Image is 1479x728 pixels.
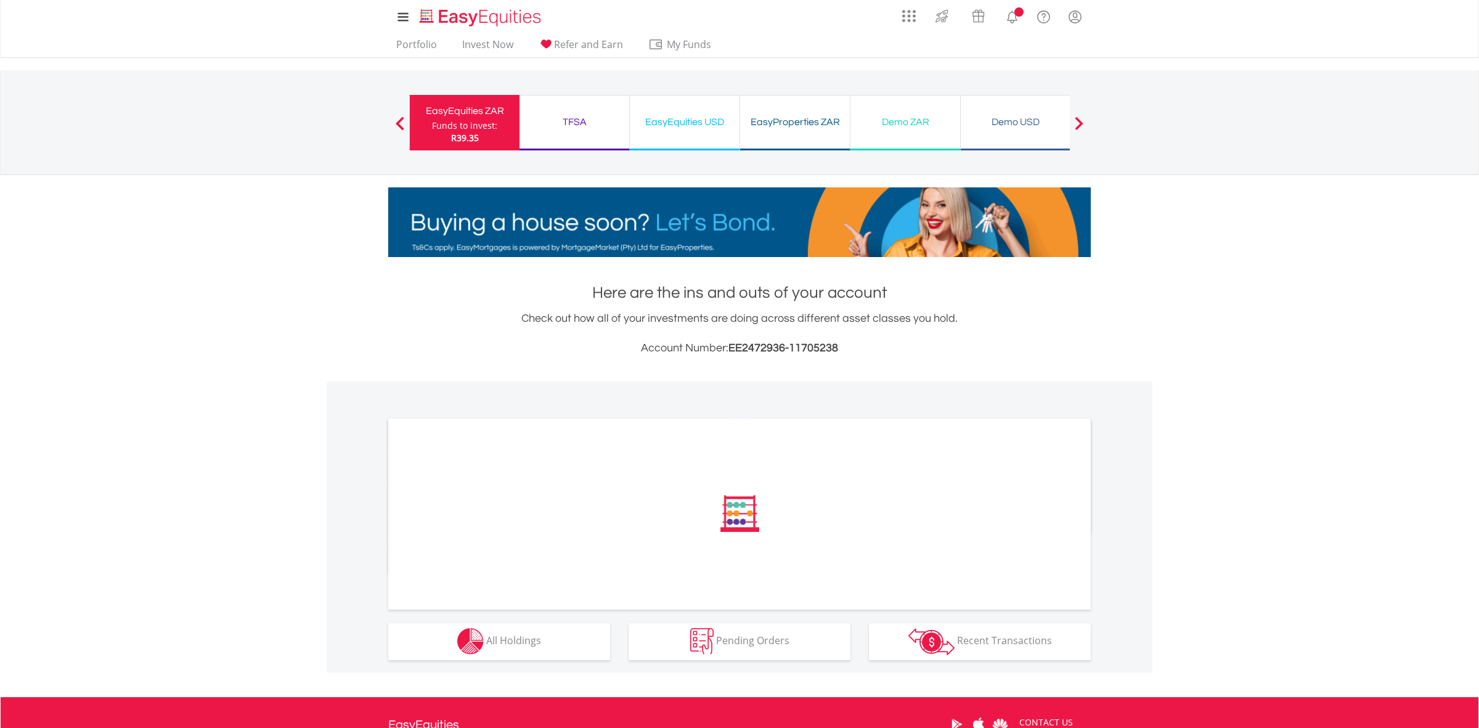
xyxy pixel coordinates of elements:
[388,187,1091,257] img: EasyMortage Promotion Banner
[388,282,1091,304] h1: Here are the ins and outs of your account
[648,36,729,52] span: My Funds
[957,634,1052,647] span: Recent Transactions
[902,9,916,23] img: grid-menu-icon.svg
[388,340,1091,357] h3: Account Number:
[690,628,714,655] img: pending_instructions-wht.png
[415,3,546,28] a: Home page
[451,132,479,144] span: R39.35
[1028,3,1059,28] a: FAQ's and Support
[527,113,622,131] div: TFSA
[716,634,789,647] span: Pending Orders
[391,38,442,57] a: Portfolio
[869,623,1091,660] button: Recent Transactions
[748,113,842,131] div: EasyProperties ZAR
[858,113,953,131] div: Demo ZAR
[932,6,952,26] img: thrive-v2.svg
[417,102,512,120] div: EasyEquities ZAR
[432,120,497,132] div: Funds to invest:
[968,113,1063,131] div: Demo USD
[968,6,988,26] img: vouchers-v2.svg
[728,342,838,354] span: EE2472936-11705238
[637,113,732,131] div: EasyEquities USD
[388,623,610,660] button: All Holdings
[388,310,1091,357] div: Check out how all of your investments are doing across different asset classes you hold.
[1059,3,1091,30] a: My Profile
[554,38,623,51] span: Refer and Earn
[996,3,1028,28] a: Notifications
[960,3,996,26] a: Vouchers
[534,38,628,57] a: Refer and Earn
[457,628,484,655] img: holdings-wht.png
[457,38,518,57] a: Invest Now
[629,623,850,660] button: Pending Orders
[388,123,412,135] button: Previous
[417,7,546,28] img: EasyEquities_Logo.png
[894,3,924,23] a: AppsGrid
[1067,123,1091,135] button: Next
[908,628,955,655] img: transactions-zar-wht.png
[486,634,541,647] span: All Holdings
